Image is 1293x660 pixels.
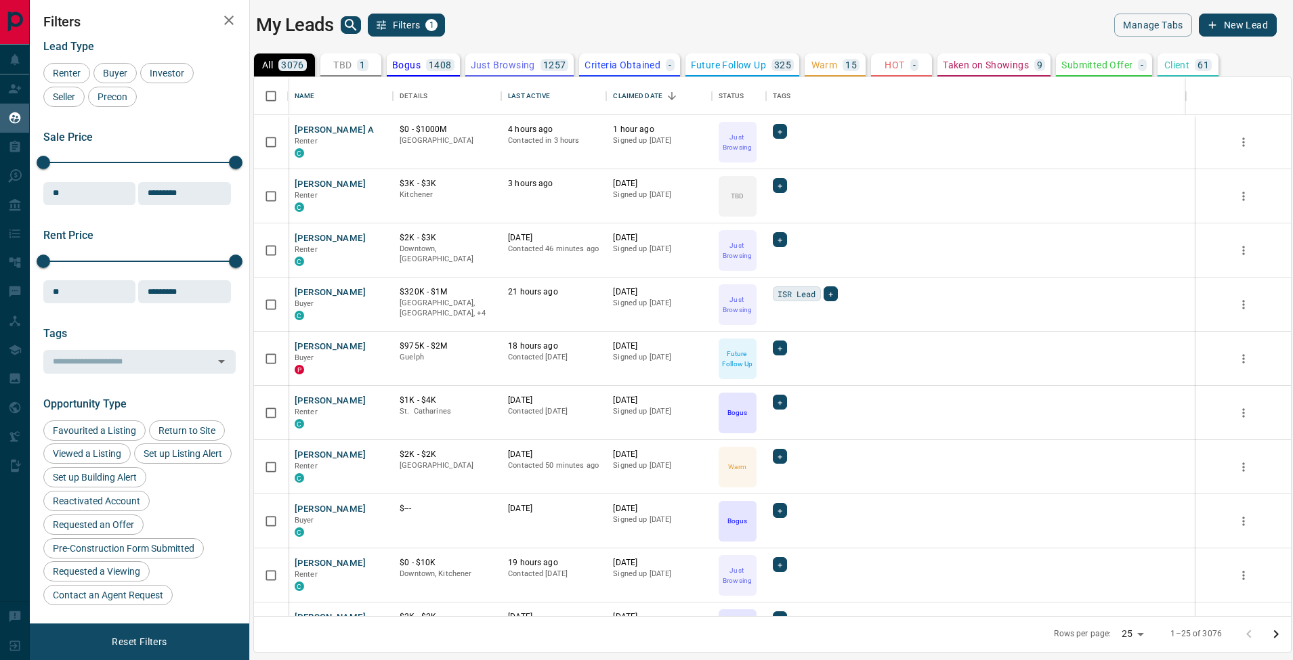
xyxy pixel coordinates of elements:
[400,352,494,363] p: Guelph
[720,565,755,586] p: Just Browsing
[508,449,599,460] p: [DATE]
[400,135,494,146] p: [GEOGRAPHIC_DATA]
[295,557,366,570] button: [PERSON_NAME]
[295,286,366,299] button: [PERSON_NAME]
[295,462,318,470] span: Renter
[48,425,141,436] span: Favourited a Listing
[43,63,90,83] div: Renter
[400,395,494,406] p: $1K - $4K
[295,503,366,516] button: [PERSON_NAME]
[1233,132,1254,152] button: more
[1114,14,1191,37] button: Manage Tabs
[613,77,662,115] div: Claimed Date
[613,124,704,135] p: 1 hour ago
[778,287,816,301] span: ISR Lead
[1233,349,1254,369] button: more
[508,460,599,471] p: Contacted 50 minutes ago
[778,125,782,138] span: +
[48,448,126,459] span: Viewed a Listing
[508,352,599,363] p: Contacted [DATE]
[1141,60,1143,70] p: -
[43,397,127,410] span: Opportunity Type
[508,406,599,417] p: Contacted [DATE]
[43,561,150,581] div: Requested a Viewing
[773,232,787,247] div: +
[149,420,225,441] div: Return to Site
[613,406,704,417] p: Signed up [DATE]
[393,77,501,115] div: Details
[508,557,599,569] p: 19 hours ago
[400,569,494,579] p: Downtown, Kitchener
[943,60,1029,70] p: Taken on Showings
[93,63,137,83] div: Buyer
[885,60,904,70] p: HOT
[256,14,334,36] h1: My Leads
[48,566,145,577] span: Requested a Viewing
[508,286,599,298] p: 21 hours ago
[773,449,787,464] div: +
[1233,511,1254,531] button: more
[43,538,204,558] div: Pre-Construction Form Submitted
[295,124,375,137] button: [PERSON_NAME] A
[212,352,231,371] button: Open
[1233,457,1254,477] button: more
[48,543,199,554] span: Pre-Construction Form Submitted
[613,135,704,146] p: Signed up [DATE]
[811,60,838,70] p: Warm
[508,395,599,406] p: [DATE]
[43,229,93,242] span: Rent Price
[43,514,144,535] div: Requested an Offer
[88,87,137,107] div: Precon
[400,503,494,514] p: $---
[400,449,494,460] p: $2K - $2K
[400,232,494,244] p: $2K - $3K
[471,60,535,70] p: Just Browsing
[778,612,782,625] span: +
[778,558,782,571] span: +
[360,60,365,70] p: 1
[1197,60,1209,70] p: 61
[1170,628,1222,640] p: 1–25 of 3076
[48,590,168,600] span: Contact an Agent Request
[154,425,220,436] span: Return to Site
[1233,186,1254,206] button: more
[400,557,494,569] p: $0 - $10K
[1037,60,1042,70] p: 9
[778,504,782,517] span: +
[295,449,366,462] button: [PERSON_NAME]
[720,240,755,261] p: Just Browsing
[140,63,194,83] div: Investor
[400,460,494,471] p: [GEOGRAPHIC_DATA]
[773,395,787,410] div: +
[913,60,916,70] p: -
[295,148,304,158] div: condos.ca
[508,178,599,190] p: 3 hours ago
[295,516,314,525] span: Buyer
[1061,60,1132,70] p: Submitted Offer
[295,419,304,428] div: condos.ca
[295,527,304,537] div: condos.ca
[295,408,318,416] span: Renter
[727,516,747,526] p: Bogus
[719,77,744,115] div: Status
[295,311,304,320] div: condos.ca
[281,60,304,70] p: 3076
[508,77,550,115] div: Last Active
[295,570,318,579] span: Renter
[613,503,704,514] p: [DATE]
[585,60,660,70] p: Criteria Obtained
[134,443,232,464] div: Set up Listing Alert
[773,124,787,139] div: +
[728,462,746,472] p: Warm
[400,298,494,319] p: North York, West End, Midtown | Central, Toronto
[543,60,566,70] p: 1257
[48,91,80,102] span: Seller
[501,77,606,115] div: Last Active
[773,77,791,115] div: Tags
[427,20,436,30] span: 1
[341,16,361,34] button: search button
[295,581,304,591] div: condos.ca
[727,408,747,418] p: Bogus
[778,449,782,463] span: +
[613,190,704,200] p: Signed up [DATE]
